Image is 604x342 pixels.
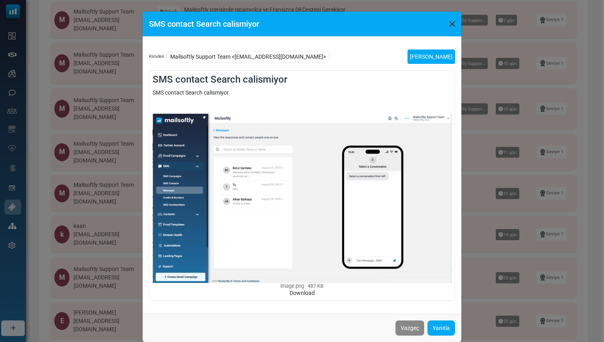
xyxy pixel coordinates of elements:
[153,114,451,283] img: image.png
[395,320,424,336] button: Vazgeç
[290,290,315,296] a: Download
[167,51,330,63] span: Mailsoftly Support Team <[EMAIL_ADDRESS][DOMAIN_NAME]>
[305,283,324,289] span: 487 KB
[153,89,451,298] div: SMS contact Search calismiyor
[427,320,455,336] a: Yanıtla
[149,18,259,30] h5: SMS contact Search calismiyor
[280,283,304,289] span: image.png
[149,53,167,60] span: Kimden :
[407,49,455,64] a: [PERSON_NAME]
[153,74,451,85] h4: SMS contact Search calismiyor
[446,18,458,30] button: Close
